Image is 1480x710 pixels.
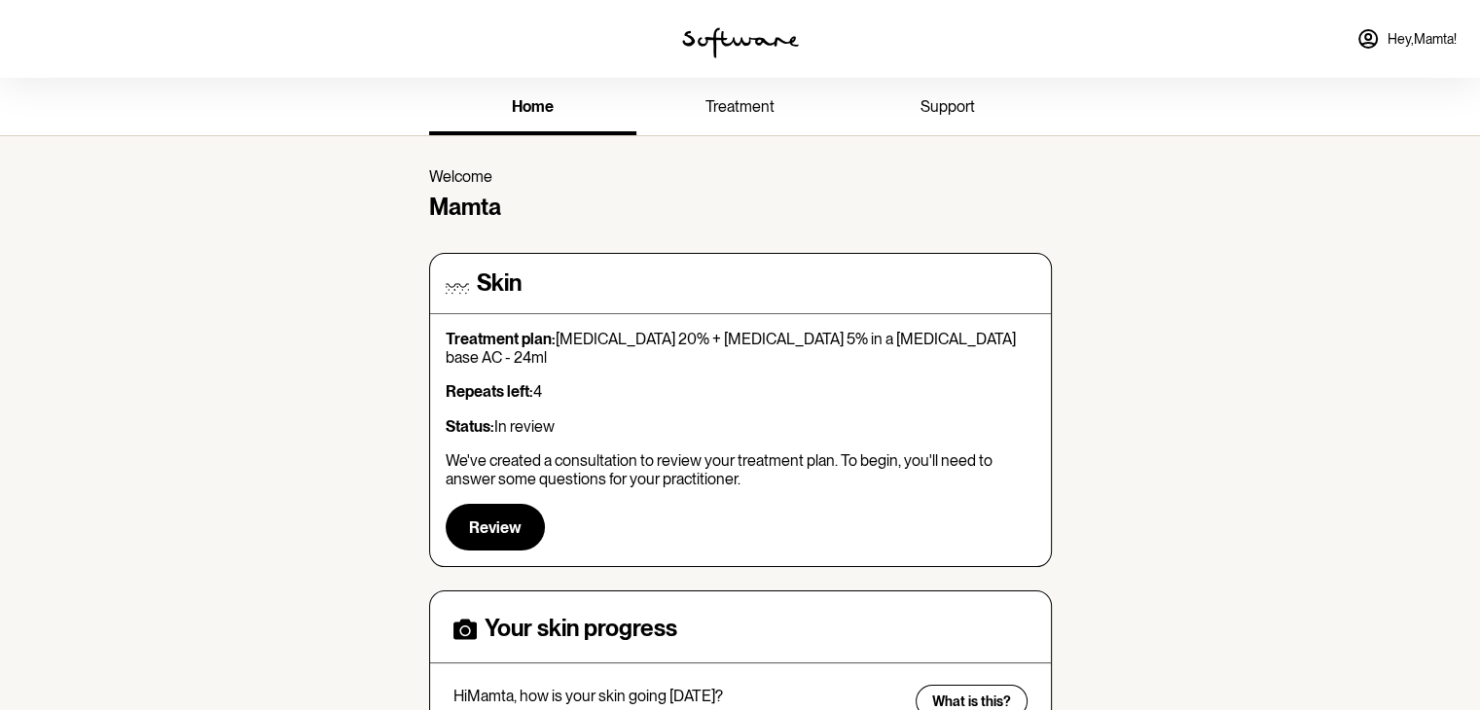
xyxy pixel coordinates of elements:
[429,194,1052,222] h4: Mamta
[429,167,1052,186] p: Welcome
[446,417,494,436] strong: Status:
[682,27,799,58] img: software logo
[705,97,775,116] span: treatment
[1345,16,1468,62] a: Hey,Mamta!
[446,504,545,550] button: Review
[446,330,1035,367] p: [MEDICAL_DATA] 20% + [MEDICAL_DATA] 5% in a [MEDICAL_DATA] base AC - 24ml
[932,693,1011,710] span: What is this?
[453,687,903,705] p: Hi Mamta , how is your skin going [DATE]?
[844,82,1051,135] a: support
[1388,31,1457,48] span: Hey, Mamta !
[446,382,533,401] strong: Repeats left:
[485,615,677,643] h4: Your skin progress
[920,97,975,116] span: support
[512,97,554,116] span: home
[477,269,522,298] h4: Skin
[446,451,1035,488] p: We've created a consultation to review your treatment plan. To begin, you'll need to answer some ...
[446,330,556,348] strong: Treatment plan:
[446,382,1035,401] p: 4
[429,82,636,135] a: home
[469,518,522,537] span: Review
[446,417,1035,436] p: In review
[636,82,844,135] a: treatment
